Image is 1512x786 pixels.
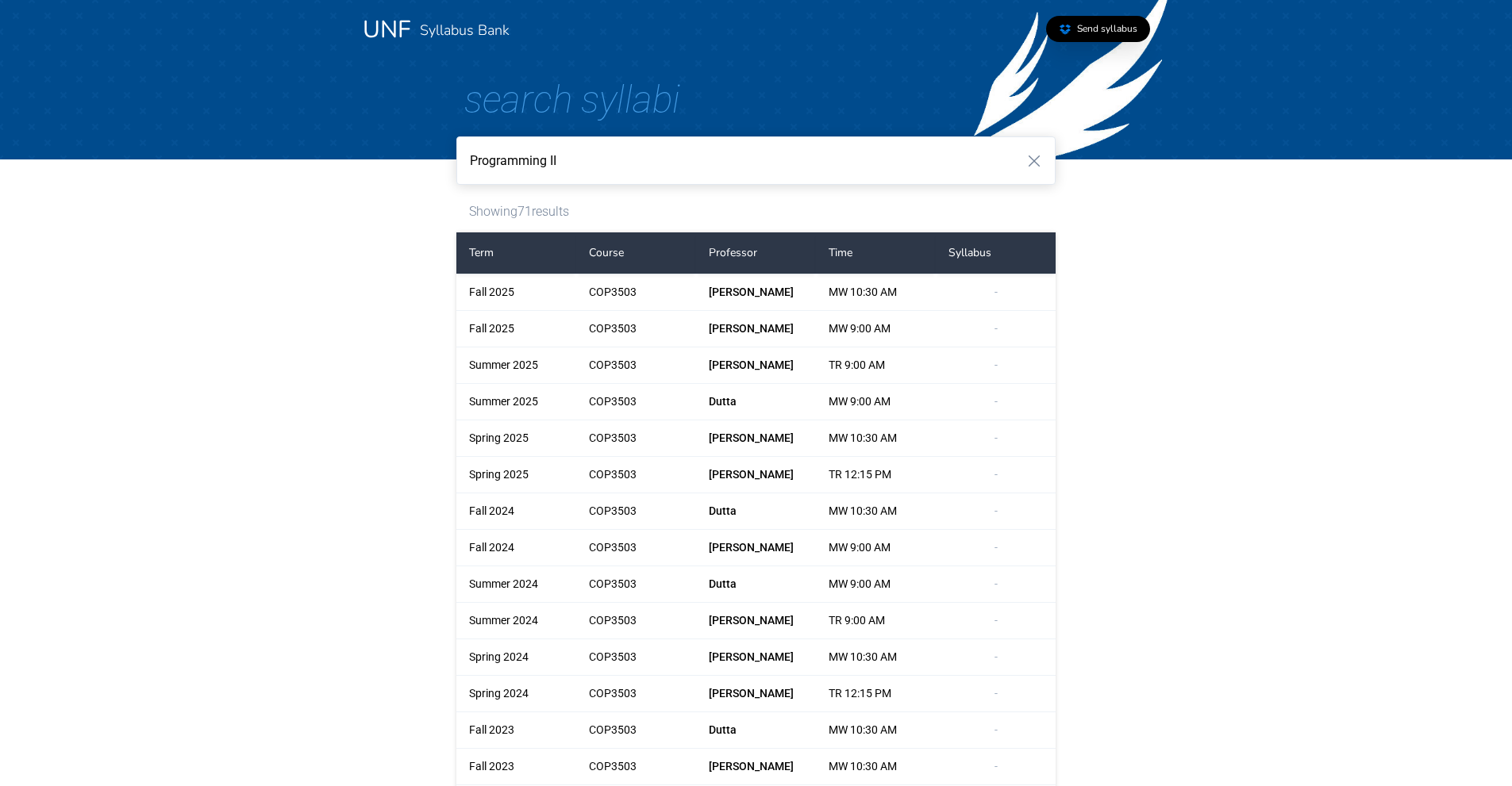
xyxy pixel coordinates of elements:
div: COP3503 [576,530,696,566]
div: [PERSON_NAME] [696,749,816,784]
div: [PERSON_NAME] [696,530,816,566]
div: MW 10:30 AM [816,639,936,675]
span: - [995,614,998,627]
span: - [995,687,998,700]
div: MW 9:00 AM [816,566,936,602]
div: MW 9:00 AM [816,384,936,420]
div: [PERSON_NAME] [696,676,816,711]
span: - [995,358,998,371]
div: Professor [696,232,816,274]
div: COP3503 [576,493,696,529]
span: Search Syllabi [464,77,680,122]
div: [PERSON_NAME] [696,639,816,675]
div: Syllabus [936,232,1056,274]
div: Spring 2025 [456,420,576,456]
div: Dutta [696,566,816,602]
div: MW 10:30 AM [816,712,936,748]
a: UNF [363,13,410,46]
span: - [995,468,998,481]
div: MW 9:00 AM [816,530,936,566]
input: Search for a course [456,136,1056,185]
div: Summer 2025 [456,347,576,383]
div: COP3503 [576,712,696,748]
div: COP3503 [576,311,696,347]
div: Fall 2023 [456,712,576,748]
div: COP3503 [576,384,696,420]
div: Dutta [696,384,816,420]
span: - [995,650,998,663]
div: COP3503 [576,639,696,675]
div: Fall 2023 [456,749,576,784]
div: Summer 2025 [456,384,576,420]
div: COP3503 [576,347,696,383]
div: COP3503 [576,749,696,784]
div: Time [816,232,936,274]
div: MW 10:30 AM [816,420,936,456]
span: - [995,431,998,444]
div: Term [456,232,576,274]
div: TR 9:00 AM [816,603,936,638]
div: Fall 2024 [456,493,576,529]
div: Dutta [696,712,816,748]
span: - [995,760,998,773]
a: Send syllabus [1046,16,1150,42]
div: MW 10:30 AM [816,493,936,529]
div: [PERSON_NAME] [696,311,816,347]
span: Send syllabus [1077,22,1137,35]
div: Course [576,232,696,274]
div: COP3503 [576,603,696,638]
div: [PERSON_NAME] [696,420,816,456]
div: TR 12:15 PM [816,676,936,711]
div: MW 10:30 AM [816,749,936,784]
div: Fall 2025 [456,311,576,347]
div: COP3503 [576,274,696,310]
div: MW 10:30 AM [816,274,936,310]
div: Summer 2024 [456,603,576,638]
div: Spring 2025 [456,457,576,493]
div: [PERSON_NAME] [696,347,816,383]
div: Fall 2025 [456,274,576,310]
span: - [995,322,998,335]
div: [PERSON_NAME] [696,457,816,493]
div: TR 9:00 AM [816,347,936,383]
a: Syllabus Bank [420,21,510,40]
span: - [995,286,998,298]
div: COP3503 [576,566,696,602]
div: [PERSON_NAME] [696,274,816,310]
div: [PERSON_NAME] [696,603,816,638]
span: - [995,723,998,736]
div: MW 9:00 AM [816,311,936,347]
span: - [995,504,998,517]
div: Fall 2024 [456,530,576,566]
span: Showing 71 results [469,204,569,220]
div: Summer 2024 [456,566,576,602]
div: COP3503 [576,420,696,456]
span: - [995,577,998,590]
div: COP3503 [576,676,696,711]
div: COP3503 [576,457,696,493]
span: - [995,541,998,554]
div: Dutta [696,493,816,529]
div: Spring 2024 [456,676,576,711]
div: Spring 2024 [456,639,576,675]
span: - [995,395,998,408]
div: TR 12:15 PM [816,457,936,493]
